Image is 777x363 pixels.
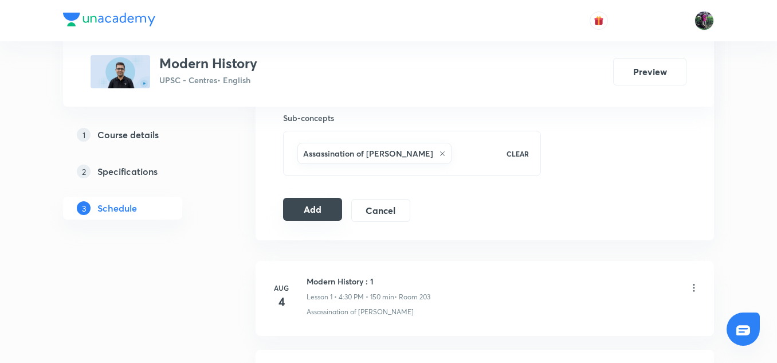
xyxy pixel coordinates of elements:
p: 1 [77,128,91,142]
p: CLEAR [507,149,529,159]
button: avatar [590,11,608,30]
button: Preview [613,58,686,85]
button: Add [283,198,342,221]
h6: Assassination of [PERSON_NAME] [303,147,433,159]
p: Lesson 1 • 4:30 PM • 150 min [307,292,394,302]
h5: Course details [97,128,159,142]
p: • Room 203 [394,292,430,302]
img: 0b34d898ceed40b5a543fd82e53cf9d0.jpg [91,55,150,88]
a: 2Specifications [63,160,219,183]
h3: Modern History [159,55,257,72]
h5: Specifications [97,165,158,178]
h5: Schedule [97,201,137,215]
h6: Aug [270,283,293,293]
p: Assassination of [PERSON_NAME] [307,307,414,317]
p: 3 [77,201,91,215]
h4: 4 [270,293,293,310]
a: Company Logo [63,13,155,29]
h6: Modern History : 1 [307,275,430,287]
img: Ravishekhar Kumar [694,11,714,30]
p: UPSC - Centres • English [159,74,257,86]
img: avatar [594,15,604,26]
p: 2 [77,165,91,178]
h6: Sub-concepts [283,112,541,124]
button: Cancel [351,199,410,222]
a: 1Course details [63,123,219,146]
img: Company Logo [63,13,155,26]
